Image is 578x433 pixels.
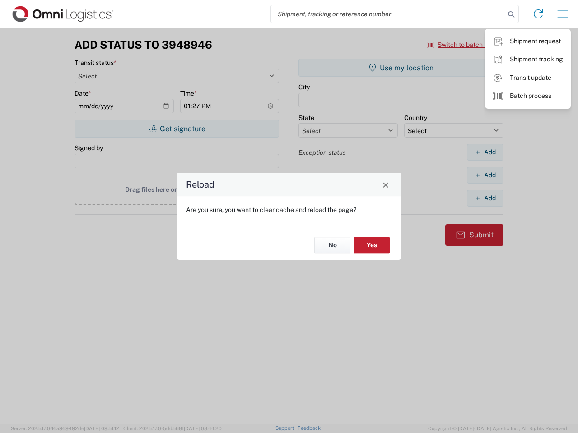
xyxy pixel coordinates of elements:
button: Yes [354,237,390,253]
p: Are you sure, you want to clear cache and reload the page? [186,206,392,214]
button: Close [379,178,392,191]
a: Shipment request [485,32,570,51]
h4: Reload [186,178,214,191]
a: Transit update [485,69,570,87]
a: Shipment tracking [485,51,570,69]
a: Batch process [485,87,570,105]
button: No [314,237,350,253]
input: Shipment, tracking or reference number [271,5,505,23]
